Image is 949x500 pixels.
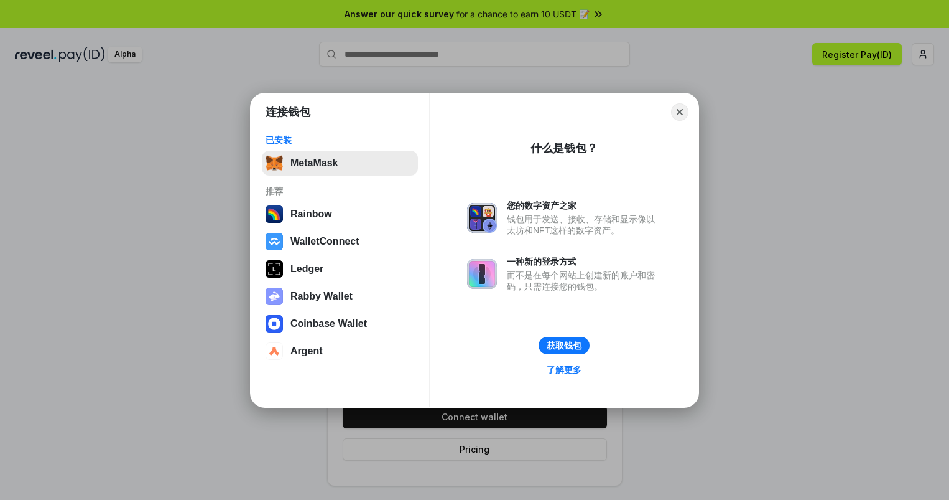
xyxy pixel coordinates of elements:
div: 您的数字资产之家 [507,200,661,211]
div: 已安装 [266,134,414,146]
img: svg+xml,%3Csvg%20fill%3D%22none%22%20height%3D%2233%22%20viewBox%3D%220%200%2035%2033%22%20width%... [266,154,283,172]
button: 获取钱包 [539,337,590,354]
div: Coinbase Wallet [290,318,367,329]
div: 了解更多 [547,364,581,375]
img: svg+xml,%3Csvg%20width%3D%2228%22%20height%3D%2228%22%20viewBox%3D%220%200%2028%2028%22%20fill%3D... [266,315,283,333]
div: Argent [290,346,323,357]
button: WalletConnect [262,229,418,254]
img: svg+xml,%3Csvg%20width%3D%22120%22%20height%3D%22120%22%20viewBox%3D%220%200%20120%20120%22%20fil... [266,205,283,223]
div: 推荐 [266,186,414,197]
img: svg+xml,%3Csvg%20xmlns%3D%22http%3A%2F%2Fwww.w3.org%2F2000%2Fsvg%22%20fill%3D%22none%22%20viewBox... [266,288,283,305]
div: 什么是钱包？ [530,141,598,156]
button: Close [671,103,688,121]
button: Argent [262,339,418,364]
div: Rabby Wallet [290,291,353,302]
div: Rainbow [290,209,332,220]
img: svg+xml,%3Csvg%20xmlns%3D%22http%3A%2F%2Fwww.w3.org%2F2000%2Fsvg%22%20width%3D%2228%22%20height%3... [266,260,283,278]
div: 一种新的登录方式 [507,256,661,267]
img: svg+xml,%3Csvg%20width%3D%2228%22%20height%3D%2228%22%20viewBox%3D%220%200%2028%2028%22%20fill%3D... [266,342,283,360]
button: Coinbase Wallet [262,311,418,336]
div: 钱包用于发送、接收、存储和显示像以太坊和NFT这样的数字资产。 [507,214,661,236]
h1: 连接钱包 [266,105,310,120]
img: svg+xml,%3Csvg%20xmlns%3D%22http%3A%2F%2Fwww.w3.org%2F2000%2Fsvg%22%20fill%3D%22none%22%20viewBox... [467,259,497,289]
button: Rainbow [262,202,418,227]
a: 了解更多 [539,362,589,378]
img: svg+xml,%3Csvg%20width%3D%2228%22%20height%3D%2228%22%20viewBox%3D%220%200%2028%2028%22%20fill%3D... [266,233,283,250]
button: Ledger [262,257,418,281]
div: MetaMask [290,158,338,169]
div: 而不是在每个网站上创建新的账户和密码，只需连接您的钱包。 [507,270,661,292]
button: MetaMask [262,151,418,176]
div: 获取钱包 [547,340,581,351]
div: Ledger [290,263,323,275]
img: svg+xml,%3Csvg%20xmlns%3D%22http%3A%2F%2Fwww.w3.org%2F2000%2Fsvg%22%20fill%3D%22none%22%20viewBox... [467,203,497,233]
div: WalletConnect [290,236,359,247]
button: Rabby Wallet [262,284,418,309]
